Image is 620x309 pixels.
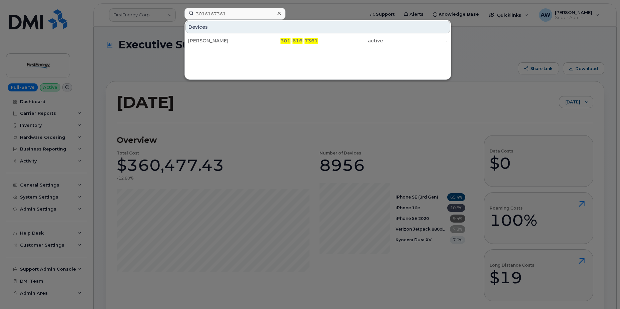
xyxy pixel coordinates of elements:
div: - [383,37,448,44]
a: [PERSON_NAME]301-616-7361active- [185,35,450,47]
span: 7361 [304,38,318,44]
div: active [318,37,383,44]
div: Devices [185,21,450,33]
div: [PERSON_NAME] [188,37,253,44]
div: - - [253,37,318,44]
span: 301 [280,38,290,44]
span: 616 [292,38,302,44]
iframe: Messenger Launcher [591,280,615,304]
